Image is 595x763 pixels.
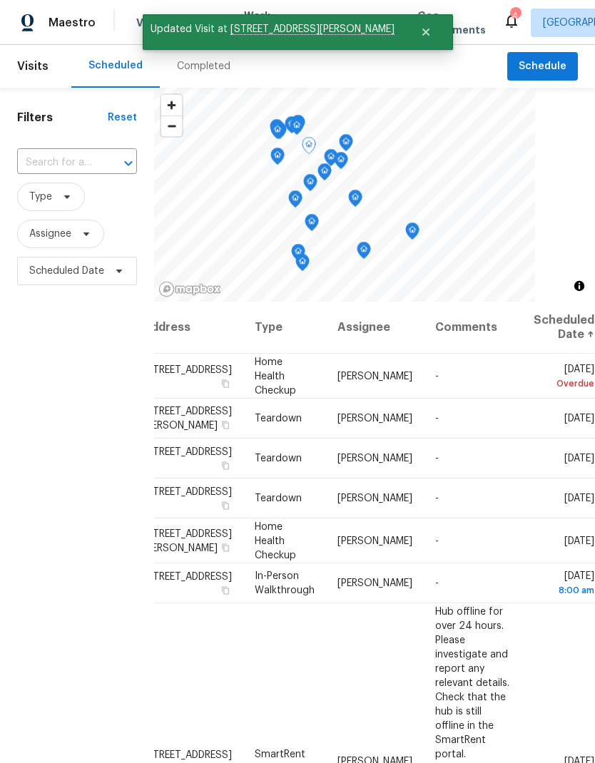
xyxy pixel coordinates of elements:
span: Home Health Checkup [255,357,296,395]
span: [STREET_ADDRESS][PERSON_NAME] [143,406,232,431]
span: [STREET_ADDRESS][PERSON_NAME] [143,528,232,553]
span: [DATE] [564,493,594,503]
div: 8:00 am [534,583,594,598]
div: Completed [177,59,230,73]
button: Copy Address [219,541,232,553]
span: - [435,454,439,464]
button: Close [402,18,449,46]
span: [STREET_ADDRESS] [143,364,232,374]
span: [DATE] [564,536,594,546]
h1: Filters [17,111,108,125]
canvas: Map [154,88,535,302]
span: Assignee [29,227,71,241]
div: Map marker [334,152,348,174]
th: Comments [424,302,522,354]
button: Toggle attribution [571,277,588,295]
button: Schedule [507,52,578,81]
span: Teardown [255,454,302,464]
div: Map marker [302,137,316,159]
div: Map marker [291,244,305,266]
span: [PERSON_NAME] [337,578,412,588]
span: In-Person Walkthrough [255,571,315,595]
span: - [435,493,439,503]
div: Reset [108,111,137,125]
th: Type [243,302,326,354]
span: Type [29,190,52,204]
div: Map marker [270,119,284,141]
span: Teardown [255,414,302,424]
th: Assignee [326,302,424,354]
span: [PERSON_NAME] [337,371,412,381]
div: Map marker [288,190,302,212]
button: Open [118,153,138,173]
button: Copy Address [219,419,232,431]
button: Copy Address [219,499,232,512]
div: Map marker [303,174,317,196]
span: [STREET_ADDRESS] [143,749,232,759]
span: [PERSON_NAME] [337,454,412,464]
span: Schedule [519,58,566,76]
span: - [435,371,439,381]
span: Home Health Checkup [255,521,296,560]
div: Map marker [305,214,319,236]
div: Map marker [317,163,332,185]
a: Mapbox homepage [158,281,221,297]
span: Teardown [255,493,302,503]
span: - [435,536,439,546]
span: Visits [136,16,166,30]
span: [STREET_ADDRESS] [143,447,232,457]
span: [PERSON_NAME] [337,414,412,424]
div: Scheduled [88,58,143,73]
th: Address [142,302,243,354]
div: Map marker [357,242,371,264]
button: Copy Address [219,584,232,597]
div: Map marker [285,116,299,138]
span: Geo Assignments [417,9,486,37]
span: [PERSON_NAME] [337,493,412,503]
button: Copy Address [219,459,232,472]
span: [DATE] [534,571,594,598]
span: Toggle attribution [575,278,584,294]
button: Zoom in [161,95,182,116]
div: Map marker [290,118,304,140]
span: Visits [17,51,49,82]
button: Zoom out [161,116,182,136]
span: Work Orders [244,9,280,37]
input: Search for an address... [17,152,97,174]
div: Overdue [534,376,594,390]
span: Updated Visit at [143,14,402,44]
span: [DATE] [534,364,594,390]
div: Map marker [339,134,353,156]
span: [STREET_ADDRESS] [143,487,232,497]
div: Map marker [270,122,285,144]
div: Map marker [291,115,305,137]
span: - [435,414,439,424]
span: Scheduled Date [29,264,104,278]
span: [DATE] [564,454,594,464]
div: 4 [510,9,520,23]
th: Scheduled Date ↑ [522,302,595,354]
div: Map marker [348,190,362,212]
span: [DATE] [564,414,594,424]
div: Map marker [324,149,338,171]
div: Map marker [405,222,419,245]
span: - [435,578,439,588]
button: Copy Address [219,377,232,389]
span: [PERSON_NAME] [337,536,412,546]
span: [STREET_ADDRESS] [143,572,232,582]
div: Map marker [270,148,285,170]
span: Maestro [49,16,96,30]
div: Map marker [295,254,310,276]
